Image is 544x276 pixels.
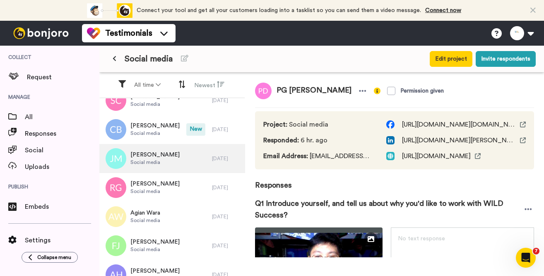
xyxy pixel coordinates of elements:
[533,248,539,254] span: 7
[263,151,370,161] span: [EMAIL_ADDRESS][DOMAIN_NAME]
[125,53,173,65] span: Social media
[99,86,245,115] a: [PERSON_NAME]Social media[DATE]
[263,153,308,159] span: Email Address :
[22,252,78,263] button: Collapse menu
[106,177,126,198] img: rg.png
[25,145,99,155] span: Social
[212,126,241,133] div: [DATE]
[272,83,356,99] span: PG [PERSON_NAME]
[37,254,71,261] span: Collapse menu
[130,159,180,166] span: Social media
[386,120,395,129] img: facebook.svg
[130,101,180,107] span: Social media
[25,202,99,212] span: Embeds
[99,144,245,173] a: [PERSON_NAME]Social media[DATE]
[130,267,180,275] span: [PERSON_NAME]
[137,7,421,13] span: Connect your tool and get all your customers loading into a tasklist so you can send them a video...
[130,151,180,159] span: [PERSON_NAME]
[130,238,180,246] span: [PERSON_NAME]
[130,188,180,195] span: Social media
[87,3,132,18] div: animation
[130,122,180,130] span: [PERSON_NAME]
[476,51,536,67] button: Invite respondents
[130,130,180,137] span: Social media
[25,162,99,172] span: Uploads
[25,112,99,122] span: All
[386,136,395,144] img: linked-in.png
[402,120,516,129] span: [URL][DOMAIN_NAME][DOMAIN_NAME][PERSON_NAME]
[129,78,166,93] button: All time
[402,135,516,145] span: [URL][DOMAIN_NAME][PERSON_NAME]
[255,83,272,99] img: pd.png
[105,27,152,39] span: Testimonials
[186,123,205,136] span: New
[263,120,370,129] span: Social media
[10,27,72,39] img: bj-logo-header-white.svg
[106,206,126,227] img: aw.png
[400,87,444,95] div: Permission given
[425,7,461,13] a: Connect now
[430,51,472,67] button: Edit project
[99,231,245,260] a: [PERSON_NAME]Social media[DATE]
[189,77,229,93] button: Newest
[212,242,241,249] div: [DATE]
[212,155,241,162] div: [DATE]
[374,88,380,94] img: info-yellow.svg
[130,180,180,188] span: [PERSON_NAME]
[99,115,245,144] a: [PERSON_NAME]Social mediaNew[DATE]
[25,235,99,245] span: Settings
[386,152,395,160] img: web.svg
[130,209,160,217] span: Agian Wara
[263,135,370,145] span: 6 hr. ago
[106,90,126,111] img: sc.png
[27,72,99,82] span: Request
[263,121,287,128] span: Project :
[99,202,245,231] a: Agian WaraSocial media[DATE]
[106,235,126,256] img: fj.png
[263,137,299,144] span: Responded :
[25,129,99,139] span: Responses
[212,213,241,220] div: [DATE]
[402,151,471,161] span: [URL][DOMAIN_NAME]
[130,246,180,253] span: Social media
[212,184,241,191] div: [DATE]
[99,173,245,202] a: [PERSON_NAME]Social media[DATE]
[255,169,534,191] span: Responses
[87,27,100,40] img: tm-color.svg
[106,119,126,140] img: cb.png
[130,217,160,224] span: Social media
[106,148,126,169] img: jm.png
[398,236,445,242] span: No text response
[212,97,241,104] div: [DATE]
[516,248,536,268] iframe: Intercom live chat
[255,198,522,221] span: Q1 Introduce yourself, and tell us about why you'd like to work with WILD Success?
